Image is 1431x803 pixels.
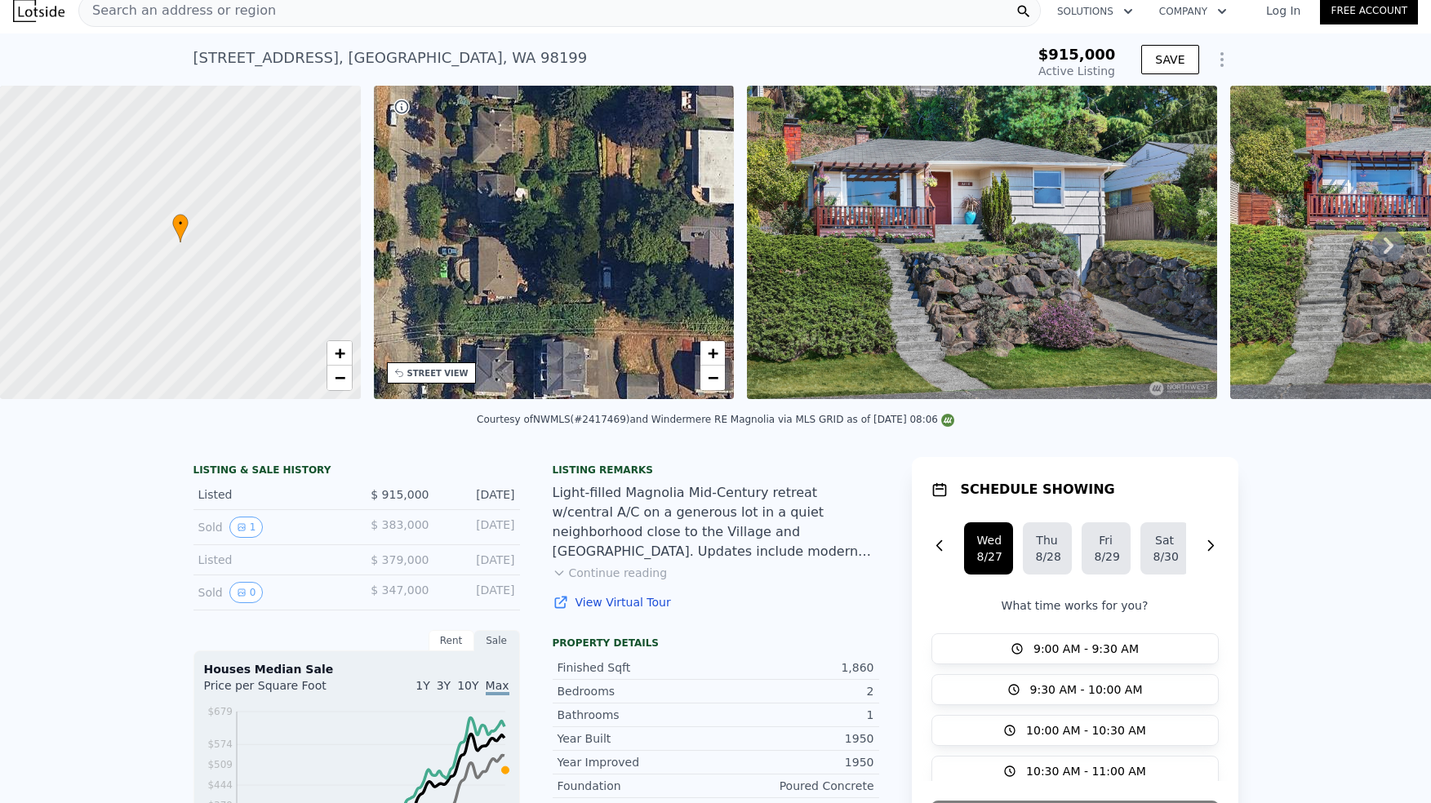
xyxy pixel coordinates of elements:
[407,367,469,379] div: STREET VIEW
[193,47,588,69] div: [STREET_ADDRESS] , [GEOGRAPHIC_DATA] , WA 98199
[1036,548,1059,565] div: 8/28
[1140,522,1189,575] button: Sat8/30
[193,464,520,480] div: LISTING & SALE HISTORY
[1038,64,1115,78] span: Active Listing
[207,759,233,770] tspan: $509
[79,1,276,20] span: Search an address or region
[474,630,520,651] div: Sale
[204,661,509,677] div: Houses Median Sale
[437,679,451,692] span: 3Y
[700,341,725,366] a: Zoom in
[1030,681,1143,698] span: 9:30 AM - 10:00 AM
[941,414,954,427] img: NWMLS Logo
[457,679,478,692] span: 10Y
[172,214,189,242] div: •
[371,518,429,531] span: $ 383,000
[477,414,954,425] div: Courtesy of NWMLS (#2417469) and Windermere RE Magnolia via MLS GRID as of [DATE] 08:06
[716,707,874,723] div: 1
[371,488,429,501] span: $ 915,000
[716,754,874,770] div: 1950
[558,730,716,747] div: Year Built
[198,517,344,538] div: Sold
[1141,45,1198,74] button: SAVE
[442,517,515,538] div: [DATE]
[1095,548,1118,565] div: 8/29
[229,517,264,538] button: View historical data
[558,707,716,723] div: Bathrooms
[708,343,718,363] span: +
[716,659,874,676] div: 1,860
[747,86,1217,399] img: Sale: 167543126 Parcel: 97752059
[1247,2,1320,19] a: Log In
[229,582,264,603] button: View historical data
[553,464,879,477] div: Listing remarks
[207,779,233,791] tspan: $444
[553,565,668,581] button: Continue reading
[371,583,429,597] span: $ 347,000
[931,633,1219,664] button: 9:00 AM - 9:30 AM
[1033,641,1139,657] span: 9:00 AM - 9:30 AM
[198,582,344,603] div: Sold
[1153,548,1176,565] div: 8/30
[327,341,352,366] a: Zoom in
[442,552,515,568] div: [DATE]
[429,630,474,651] div: Rent
[558,683,716,699] div: Bedrooms
[931,715,1219,746] button: 10:00 AM - 10:30 AM
[931,756,1219,787] button: 10:30 AM - 11:00 AM
[977,548,1000,565] div: 8/27
[553,483,879,561] div: Light-filled Magnolia Mid-Century retreat w/central A/C on a generous lot in a quiet neighborhood...
[553,637,879,650] div: Property details
[716,683,874,699] div: 2
[558,778,716,794] div: Foundation
[558,754,716,770] div: Year Improved
[1026,763,1146,779] span: 10:30 AM - 11:00 AM
[442,582,515,603] div: [DATE]
[172,216,189,231] span: •
[198,552,344,568] div: Listed
[558,659,716,676] div: Finished Sqft
[931,674,1219,705] button: 9:30 AM - 10:00 AM
[207,739,233,750] tspan: $574
[961,480,1115,499] h1: SCHEDULE SHOWING
[700,366,725,390] a: Zoom out
[977,532,1000,548] div: Wed
[716,730,874,747] div: 1950
[1023,522,1072,575] button: Thu8/28
[334,343,344,363] span: +
[1095,532,1118,548] div: Fri
[207,706,233,717] tspan: $679
[964,522,1013,575] button: Wed8/27
[553,594,879,610] a: View Virtual Tour
[371,553,429,566] span: $ 379,000
[716,778,874,794] div: Poured Concrete
[1206,43,1238,76] button: Show Options
[198,486,344,503] div: Listed
[416,679,429,692] span: 1Y
[327,366,352,390] a: Zoom out
[442,486,515,503] div: [DATE]
[1082,522,1131,575] button: Fri8/29
[1038,46,1116,63] span: $915,000
[931,597,1219,614] p: What time works for you?
[1036,532,1059,548] div: Thu
[204,677,357,703] div: Price per Square Foot
[1026,722,1146,739] span: 10:00 AM - 10:30 AM
[486,679,509,695] span: Max
[1153,532,1176,548] div: Sat
[334,367,344,388] span: −
[708,367,718,388] span: −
